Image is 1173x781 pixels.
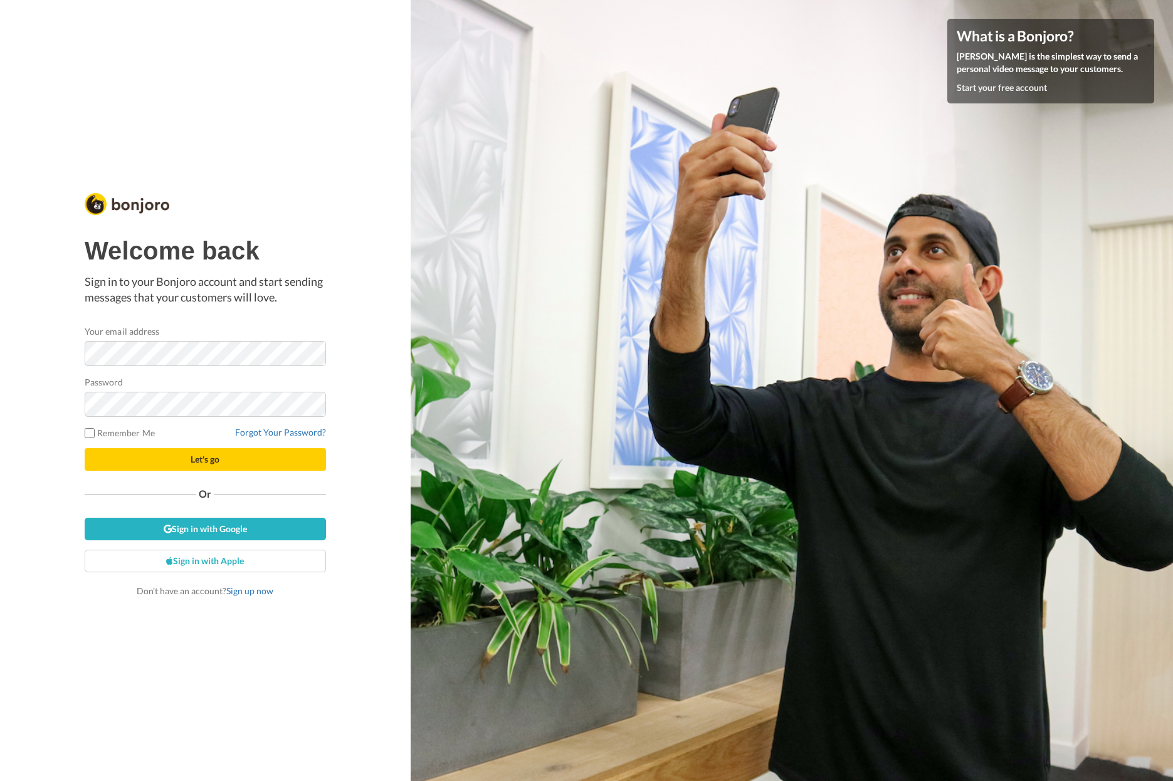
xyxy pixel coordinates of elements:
span: Don’t have an account? [137,585,273,596]
span: Or [196,490,214,498]
a: Sign in with Google [85,518,326,540]
a: Start your free account [957,82,1047,93]
a: Sign up now [226,585,273,596]
a: Sign in with Apple [85,550,326,572]
input: Remember Me [85,428,95,438]
p: [PERSON_NAME] is the simplest way to send a personal video message to your customers. [957,50,1145,75]
a: Forgot Your Password? [235,427,326,438]
label: Your email address [85,325,159,338]
p: Sign in to your Bonjoro account and start sending messages that your customers will love. [85,274,326,306]
h4: What is a Bonjoro? [957,28,1145,44]
label: Remember Me [85,426,155,439]
button: Let's go [85,448,326,471]
label: Password [85,375,124,389]
h1: Welcome back [85,237,326,265]
span: Let's go [191,454,219,464]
